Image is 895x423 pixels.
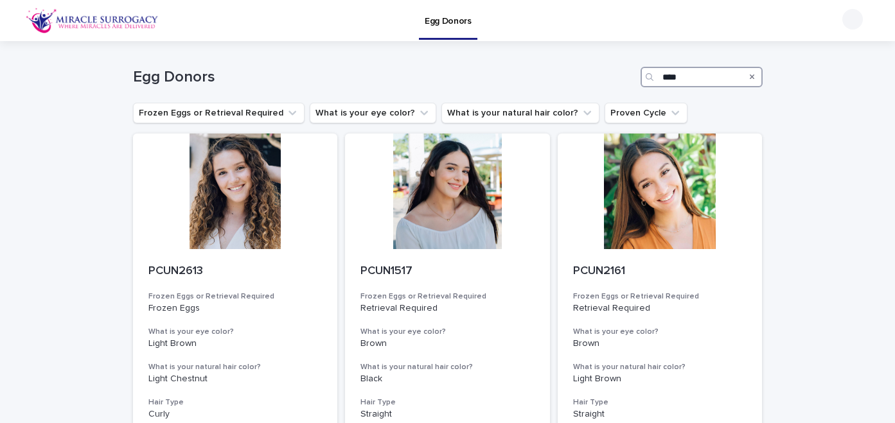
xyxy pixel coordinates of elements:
[360,264,535,279] p: PCUN1517
[360,338,535,349] p: Brown
[573,264,747,279] p: PCUN2161
[573,409,747,420] p: Straight
[133,103,305,123] button: Frozen Eggs or Retrieval Required
[148,338,323,349] p: Light Brown
[573,362,747,372] h3: What is your natural hair color?
[148,303,323,314] p: Frozen Eggs
[573,327,747,337] h3: What is your eye color?
[148,291,323,302] h3: Frozen Eggs or Retrieval Required
[360,362,535,372] h3: What is your natural hair color?
[133,68,635,87] h1: Egg Donors
[148,264,323,279] p: PCUN2613
[360,291,535,302] h3: Frozen Eggs or Retrieval Required
[573,303,747,314] p: Retrieval Required
[441,103,599,123] button: What is your natural hair color?
[148,397,323,408] h3: Hair Type
[26,8,159,33] img: OiFFDOGZQuirLhrlO1ag
[148,362,323,372] h3: What is your natural hair color?
[573,397,747,408] h3: Hair Type
[360,397,535,408] h3: Hair Type
[360,374,535,384] p: Black
[641,67,763,87] input: Search
[310,103,436,123] button: What is your eye color?
[360,409,535,420] p: Straight
[573,338,747,349] p: Brown
[148,409,323,420] p: Curly
[360,327,535,337] h3: What is your eye color?
[148,374,323,384] p: Light Chestnut
[573,291,747,302] h3: Frozen Eggs or Retrieval Required
[148,327,323,337] h3: What is your eye color?
[360,303,535,314] p: Retrieval Required
[605,103,687,123] button: Proven Cycle
[573,374,747,384] p: Light Brown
